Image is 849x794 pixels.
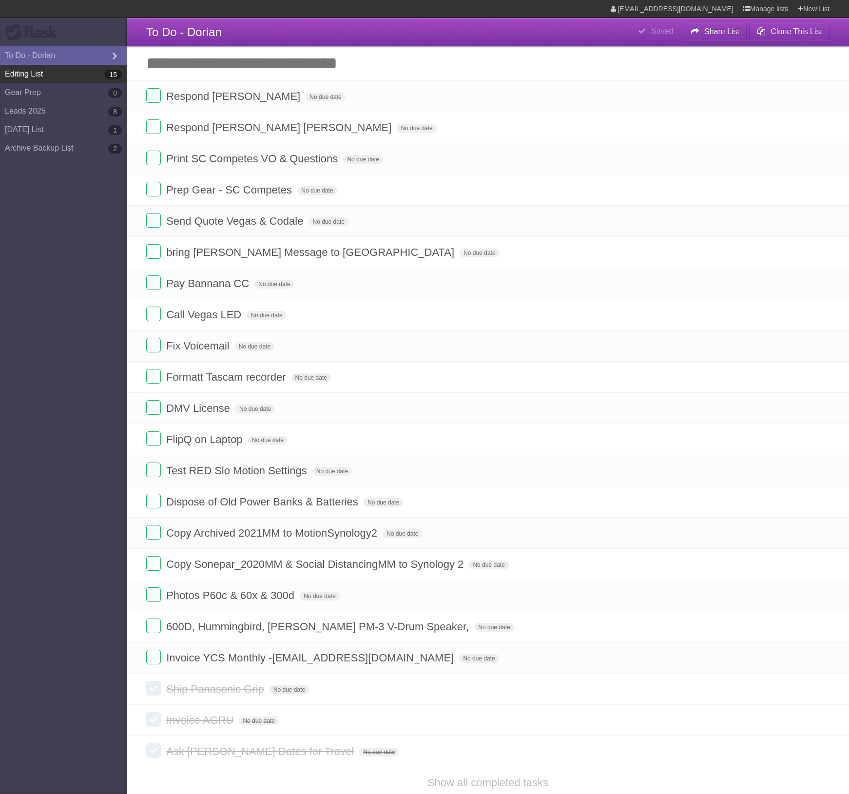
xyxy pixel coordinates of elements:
span: Dispose of Old Power Banks & Batteries [166,496,361,508]
span: No due date [300,592,339,600]
span: No due date [297,186,337,195]
label: Done [146,743,161,758]
label: Done [146,244,161,259]
span: No due date [359,748,399,756]
span: No due date [235,405,275,413]
b: Share List [704,27,739,36]
span: No due date [383,529,422,538]
span: Photos P60c & 60x & 300d [166,589,297,601]
span: Pay Bannana CC [166,277,251,290]
label: Done [146,119,161,134]
span: FlipQ on Laptop [166,433,245,445]
span: No due date [397,124,436,133]
label: Done [146,182,161,196]
label: Done [146,338,161,352]
label: Done [146,431,161,446]
label: Done [146,275,161,290]
span: No due date [254,280,294,289]
span: Fix Voicemail [166,340,232,352]
label: Done [146,650,161,664]
span: No due date [291,373,331,382]
b: 15 [104,70,122,79]
span: No due date [469,561,508,569]
label: Done [146,463,161,477]
span: Formatt Tascam recorder [166,371,288,383]
span: Ask [PERSON_NAME] Dates for Travel [166,745,356,757]
span: No due date [309,217,348,226]
span: No due date [474,623,514,632]
span: Send Quote Vegas & Codale [166,215,306,227]
a: Show all completed tasks [427,776,548,789]
label: Done [146,556,161,571]
b: 2 [108,144,122,154]
span: Copy Sonepar_2020MM & Social DistancingMM to Synology 2 [166,558,466,570]
span: No due date [270,685,309,694]
span: No due date [235,342,274,351]
span: No due date [364,498,403,507]
span: No due date [247,311,286,320]
span: To Do - Dorian [146,25,222,39]
span: Prep Gear - SC Competes [166,184,294,196]
label: Done [146,213,161,228]
label: Done [146,619,161,633]
div: Flask [5,24,63,41]
span: No due date [239,717,278,725]
span: Invoice YCS Monthly - [EMAIL_ADDRESS][DOMAIN_NAME] [166,652,456,664]
label: Done [146,369,161,384]
button: Share List [683,23,747,40]
span: Ship Panasonic Grip [166,683,267,695]
label: Done [146,681,161,696]
span: No due date [306,93,345,101]
span: No due date [312,467,352,476]
span: No due date [459,654,499,663]
label: Done [146,712,161,727]
span: bring [PERSON_NAME] Message to [GEOGRAPHIC_DATA] [166,246,457,258]
span: 600D, Hummingbird, [PERSON_NAME] PM-3 V-Drum Speaker, [166,620,471,633]
span: Copy Archived 2021MM to MotionSynology2 [166,527,380,539]
b: 8 [108,107,122,116]
b: 1 [108,125,122,135]
span: No due date [343,155,383,164]
label: Done [146,494,161,508]
label: Done [146,400,161,415]
label: Done [146,587,161,602]
span: Print SC Competes VO & Questions [166,153,340,165]
button: Clone This List [749,23,830,40]
label: Done [146,88,161,103]
span: No due date [460,249,499,257]
span: Respond [PERSON_NAME] [PERSON_NAME] [166,121,394,134]
span: No due date [248,436,288,445]
span: Invoice AGRU [166,714,236,726]
span: DMV License [166,402,232,414]
span: Test RED Slo Motion Settings [166,465,309,477]
label: Done [146,151,161,165]
label: Done [146,307,161,321]
span: Respond [PERSON_NAME] [166,90,303,102]
label: Done [146,525,161,540]
b: Clone This List [771,27,822,36]
b: 0 [108,88,122,98]
b: Saved [651,27,673,35]
span: Call Vegas LED [166,309,244,321]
